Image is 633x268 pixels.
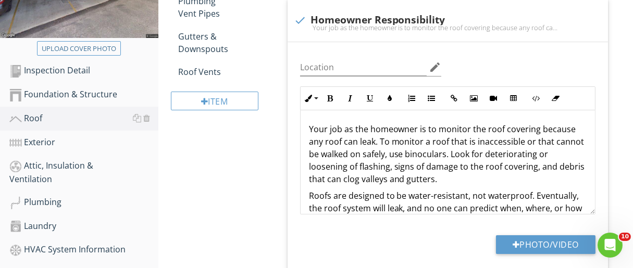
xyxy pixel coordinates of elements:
button: Insert Link (Ctrl+K) [444,88,464,108]
button: Italic (Ctrl+I) [340,88,360,108]
p: Your job as the homeowner is to monitor the roof covering because any roof can leak. To monitor a... [309,123,587,185]
div: HVAC System Information [9,243,158,257]
button: Photo/Video [496,235,595,254]
div: Inspection Detail [9,64,158,78]
button: Insert Image (Ctrl+P) [464,88,484,108]
div: Exterior [9,136,158,149]
iframe: Intercom live chat [598,233,623,258]
div: Your job as the homeowner is to monitor the roof covering because any roof can leak. To monitor a... [294,23,602,32]
div: Foundation & Structure [9,88,158,101]
p: Roofs are designed to be water-resistant, not waterproof. Eventually, the roof system will leak, ... [309,189,587,227]
button: Insert Table [504,88,524,108]
div: Attic, Insulation & Ventilation [9,159,158,185]
button: Unordered List [422,88,442,108]
div: Roof [9,112,158,125]
div: Gutters & Downspouts [178,30,271,55]
button: Inline Style [301,88,320,108]
div: Item [171,92,258,110]
i: edit [429,61,441,73]
div: Laundry [9,220,158,233]
div: Upload cover photo [42,44,116,54]
input: Location [300,59,427,76]
button: Ordered List [402,88,422,108]
div: Plumbing [9,196,158,209]
button: Colors [380,88,400,108]
button: Underline (Ctrl+U) [360,88,380,108]
button: Clear Formatting [546,88,566,108]
div: Roof Vents [178,66,271,78]
button: Bold (Ctrl+B) [320,88,340,108]
button: Code View [526,88,546,108]
span: 10 [619,233,631,241]
button: Insert Video [484,88,504,108]
button: Upload cover photo [37,41,121,56]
